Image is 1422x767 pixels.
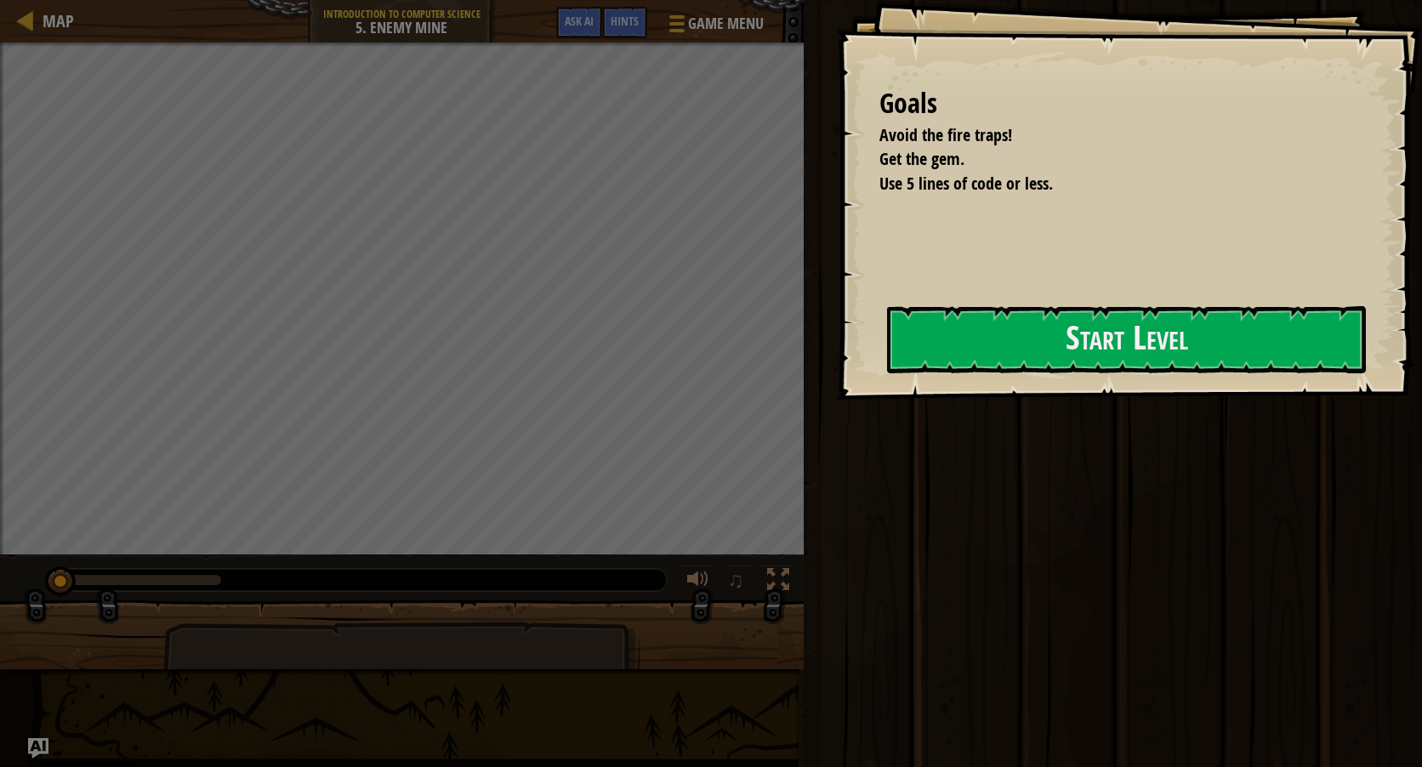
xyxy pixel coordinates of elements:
button: Game Menu [656,7,774,47]
span: Avoid the fire traps! [879,123,1012,146]
button: Start Level [887,306,1366,373]
span: Ask AI [565,13,594,29]
span: Use 5 lines of code or less. [879,172,1053,195]
li: Get the gem. [858,147,1358,172]
button: Ask AI [28,738,48,758]
button: ♫ [724,565,753,599]
a: Map [34,9,74,32]
li: Avoid the fire traps! [858,123,1358,148]
button: Ask AI [556,7,602,38]
span: ♫ [727,567,744,593]
button: Toggle fullscreen [761,565,795,599]
span: Map [43,9,74,32]
button: Adjust volume [681,565,715,599]
div: Goals [879,84,1362,123]
span: Get the gem. [879,147,964,170]
li: Use 5 lines of code or less. [858,172,1358,196]
span: Hints [611,13,639,29]
span: Game Menu [688,13,764,35]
